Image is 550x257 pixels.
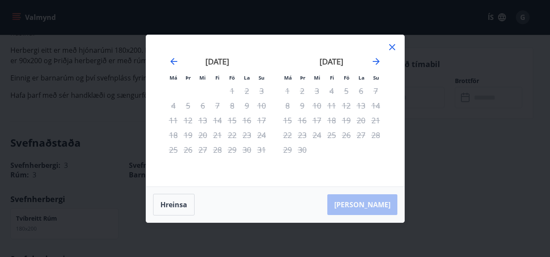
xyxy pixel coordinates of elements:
td: Not available. miðvikudagur, 20. ágúst 2025 [195,128,210,142]
td: Not available. miðvikudagur, 3. september 2025 [310,84,324,98]
small: Má [169,74,177,81]
td: Not available. þriðjudagur, 26. ágúst 2025 [181,142,195,157]
td: Not available. miðvikudagur, 27. ágúst 2025 [195,142,210,157]
td: Not available. sunnudagur, 7. september 2025 [368,84,383,98]
td: Not available. sunnudagur, 14. september 2025 [368,98,383,113]
td: Not available. sunnudagur, 28. september 2025 [368,128,383,142]
td: Not available. sunnudagur, 3. ágúst 2025 [254,84,269,98]
td: Not available. fimmtudagur, 11. september 2025 [324,98,339,113]
small: Fö [344,74,349,81]
td: Not available. mánudagur, 25. ágúst 2025 [166,142,181,157]
td: Not available. laugardagur, 9. ágúst 2025 [240,98,254,113]
td: Not available. fimmtudagur, 21. ágúst 2025 [210,128,225,142]
td: Not available. sunnudagur, 17. ágúst 2025 [254,113,269,128]
small: Mi [199,74,206,81]
small: Þr [185,74,191,81]
td: Not available. laugardagur, 6. september 2025 [354,84,368,98]
td: Not available. miðvikudagur, 24. september 2025 [310,128,324,142]
small: Mi [314,74,320,81]
div: Move backward to switch to the previous month. [169,56,179,67]
td: Not available. fimmtudagur, 7. ágúst 2025 [210,98,225,113]
div: Calendar [157,45,394,176]
td: Not available. föstudagur, 29. ágúst 2025 [225,142,240,157]
td: Not available. föstudagur, 26. september 2025 [339,128,354,142]
td: Not available. laugardagur, 16. ágúst 2025 [240,113,254,128]
td: Not available. miðvikudagur, 6. ágúst 2025 [195,98,210,113]
td: Not available. mánudagur, 15. september 2025 [280,113,295,128]
small: La [244,74,250,81]
td: Not available. föstudagur, 12. september 2025 [339,98,354,113]
td: Not available. mánudagur, 18. ágúst 2025 [166,128,181,142]
td: Not available. þriðjudagur, 16. september 2025 [295,113,310,128]
td: Not available. mánudagur, 8. september 2025 [280,98,295,113]
td: Not available. föstudagur, 1. ágúst 2025 [225,84,240,98]
td: Not available. miðvikudagur, 13. ágúst 2025 [195,113,210,128]
small: Fö [229,74,235,81]
td: Not available. laugardagur, 23. ágúst 2025 [240,128,254,142]
td: Not available. föstudagur, 5. september 2025 [339,84,354,98]
td: Not available. þriðjudagur, 2. september 2025 [295,84,310,98]
td: Not available. þriðjudagur, 9. september 2025 [295,98,310,113]
button: Hreinsa [153,194,195,215]
td: Not available. föstudagur, 8. ágúst 2025 [225,98,240,113]
td: Not available. þriðjudagur, 23. september 2025 [295,128,310,142]
small: Su [259,74,265,81]
td: Not available. laugardagur, 13. september 2025 [354,98,368,113]
td: Not available. miðvikudagur, 10. september 2025 [310,98,324,113]
td: Not available. sunnudagur, 24. ágúst 2025 [254,128,269,142]
td: Not available. laugardagur, 2. ágúst 2025 [240,84,254,98]
td: Not available. laugardagur, 30. ágúst 2025 [240,142,254,157]
td: Not available. sunnudagur, 10. ágúst 2025 [254,98,269,113]
small: Fi [330,74,334,81]
small: Fi [215,74,220,81]
td: Not available. föstudagur, 19. september 2025 [339,113,354,128]
td: Not available. mánudagur, 1. september 2025 [280,84,295,98]
td: Not available. mánudagur, 4. ágúst 2025 [166,98,181,113]
td: Not available. fimmtudagur, 4. september 2025 [324,84,339,98]
div: Move forward to switch to the next month. [371,56,381,67]
strong: [DATE] [320,56,343,67]
strong: [DATE] [205,56,229,67]
td: Not available. sunnudagur, 31. ágúst 2025 [254,142,269,157]
td: Not available. þriðjudagur, 12. ágúst 2025 [181,113,195,128]
small: Má [284,74,292,81]
small: La [358,74,365,81]
td: Not available. sunnudagur, 21. september 2025 [368,113,383,128]
small: Þr [300,74,305,81]
td: Not available. fimmtudagur, 18. september 2025 [324,113,339,128]
td: Not available. mánudagur, 22. september 2025 [280,128,295,142]
small: Su [373,74,379,81]
td: Not available. þriðjudagur, 19. ágúst 2025 [181,128,195,142]
td: Not available. mánudagur, 29. september 2025 [280,142,295,157]
td: Not available. miðvikudagur, 17. september 2025 [310,113,324,128]
td: Not available. fimmtudagur, 14. ágúst 2025 [210,113,225,128]
td: Not available. fimmtudagur, 28. ágúst 2025 [210,142,225,157]
td: Not available. laugardagur, 20. september 2025 [354,113,368,128]
td: Not available. þriðjudagur, 5. ágúst 2025 [181,98,195,113]
td: Not available. mánudagur, 11. ágúst 2025 [166,113,181,128]
td: Not available. fimmtudagur, 25. september 2025 [324,128,339,142]
td: Not available. þriðjudagur, 30. september 2025 [295,142,310,157]
td: Not available. laugardagur, 27. september 2025 [354,128,368,142]
td: Not available. föstudagur, 15. ágúst 2025 [225,113,240,128]
td: Not available. föstudagur, 22. ágúst 2025 [225,128,240,142]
